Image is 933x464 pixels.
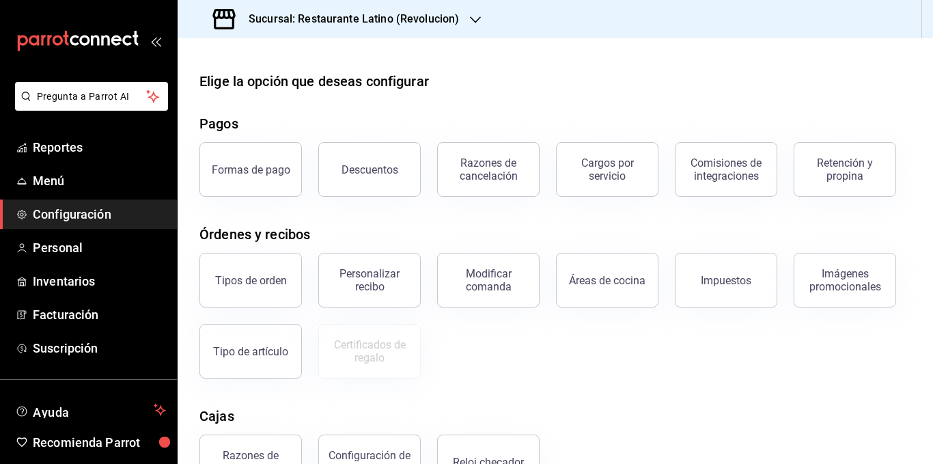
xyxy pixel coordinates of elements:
div: Descuentos [342,163,398,176]
button: Modificar comanda [437,253,540,308]
div: Formas de pago [212,163,290,176]
button: Tipos de orden [199,253,302,308]
button: Retención y propina [794,142,896,197]
button: Descuentos [318,142,421,197]
div: Impuestos [701,274,751,287]
div: Razones de cancelación [446,156,531,182]
span: Reportes [33,138,166,156]
div: Imágenes promocionales [803,267,887,293]
a: Pregunta a Parrot AI [10,99,168,113]
div: Elige la opción que deseas configurar [199,71,429,92]
span: Configuración [33,205,166,223]
button: Formas de pago [199,142,302,197]
div: Cajas [199,406,234,426]
div: Modificar comanda [446,267,531,293]
button: Áreas de cocina [556,253,658,308]
span: Recomienda Parrot [33,433,166,452]
button: Impuestos [675,253,777,308]
button: Comisiones de integraciones [675,142,777,197]
div: Cargos por servicio [565,156,650,182]
span: Menú [33,172,166,190]
span: Inventarios [33,272,166,290]
div: Tipos de orden [215,274,287,287]
button: Razones de cancelación [437,142,540,197]
span: Facturación [33,305,166,324]
span: Ayuda [33,402,148,418]
div: Tipo de artículo [213,345,288,358]
span: Pregunta a Parrot AI [37,90,147,104]
h3: Sucursal: Restaurante Latino (Revolucion) [238,11,459,27]
button: Pregunta a Parrot AI [15,82,168,111]
button: Tipo de artículo [199,324,302,379]
button: Certificados de regalo [318,324,421,379]
div: Certificados de regalo [327,338,412,364]
div: Comisiones de integraciones [684,156,768,182]
button: Cargos por servicio [556,142,658,197]
div: Personalizar recibo [327,267,412,293]
span: Suscripción [33,339,166,357]
div: Órdenes y recibos [199,224,310,245]
span: Personal [33,238,166,257]
div: Retención y propina [803,156,887,182]
button: open_drawer_menu [150,36,161,46]
div: Pagos [199,113,238,134]
div: Áreas de cocina [569,274,645,287]
button: Personalizar recibo [318,253,421,308]
button: Imágenes promocionales [794,253,896,308]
